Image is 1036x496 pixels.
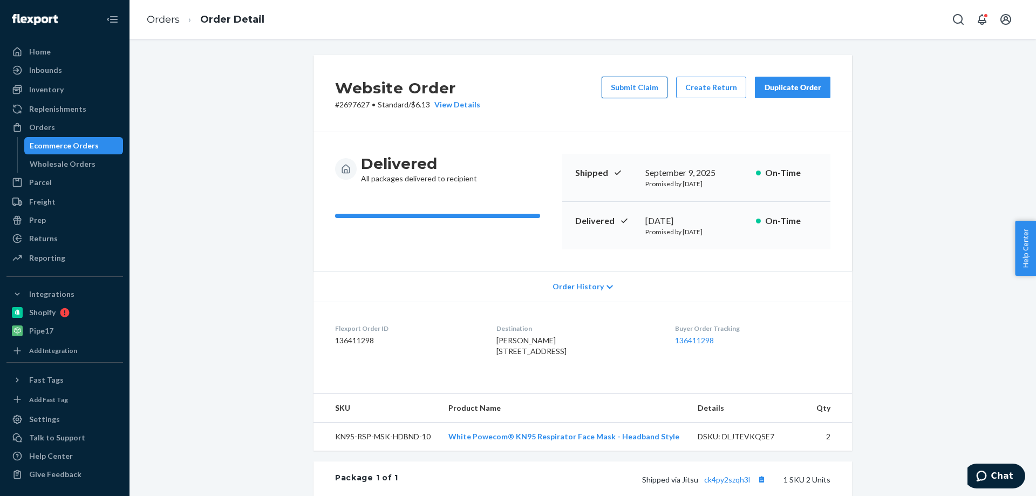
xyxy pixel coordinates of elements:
[948,9,969,30] button: Open Search Box
[200,13,264,25] a: Order Detail
[675,336,714,345] a: 136411298
[30,159,96,169] div: Wholesale Orders
[448,432,679,441] a: White Powecom® KN95 Respirator Face Mask - Headband Style
[676,77,746,98] button: Create Return
[675,324,830,333] dt: Buyer Order Tracking
[764,82,821,93] div: Duplicate Order
[754,472,768,486] button: Copy tracking number
[6,193,123,210] a: Freight
[698,431,799,442] div: DSKU: DLJTEVKQ5E7
[689,394,808,423] th: Details
[29,307,56,318] div: Shopify
[575,167,637,179] p: Shipped
[6,174,123,191] a: Parcel
[24,155,124,173] a: Wholesale Orders
[496,324,657,333] dt: Destination
[645,215,747,227] div: [DATE]
[808,394,852,423] th: Qty
[6,212,123,229] a: Prep
[645,167,747,179] div: September 9, 2025
[765,167,817,179] p: On-Time
[29,177,52,188] div: Parcel
[6,43,123,60] a: Home
[138,4,273,36] ol: breadcrumbs
[29,65,62,76] div: Inbounds
[30,140,99,151] div: Ecommerce Orders
[29,375,64,385] div: Fast Tags
[6,429,123,446] button: Talk to Support
[29,46,51,57] div: Home
[971,9,993,30] button: Open notifications
[24,137,124,154] a: Ecommerce Orders
[29,432,85,443] div: Talk to Support
[645,179,747,188] p: Promised by [DATE]
[6,249,123,267] a: Reporting
[6,62,123,79] a: Inbounds
[704,475,750,484] a: ck4py2szqh3l
[361,154,477,173] h3: Delivered
[29,325,53,336] div: Pipe17
[29,84,64,95] div: Inventory
[29,196,56,207] div: Freight
[12,14,58,25] img: Flexport logo
[6,304,123,321] a: Shopify
[575,215,637,227] p: Delivered
[29,233,58,244] div: Returns
[755,77,830,98] button: Duplicate Order
[29,122,55,133] div: Orders
[496,336,567,356] span: [PERSON_NAME] [STREET_ADDRESS]
[29,451,73,461] div: Help Center
[553,281,604,292] span: Order History
[378,100,408,109] span: Standard
[398,472,830,486] div: 1 SKU 2 Units
[967,464,1025,491] iframe: Opens a widget where you can chat to one of our agents
[335,77,480,99] h2: Website Order
[808,423,852,451] td: 2
[29,104,86,114] div: Replenishments
[313,423,440,451] td: KN95-RSP-MSK-HDBND-10
[335,324,479,333] dt: Flexport Order ID
[765,215,817,227] p: On-Time
[642,475,768,484] span: Shipped via Jitsu
[602,77,667,98] button: Submit Claim
[1015,221,1036,276] button: Help Center
[335,335,479,346] dd: 136411298
[645,227,747,236] p: Promised by [DATE]
[335,472,398,486] div: Package 1 of 1
[29,469,81,480] div: Give Feedback
[995,9,1017,30] button: Open account menu
[147,13,180,25] a: Orders
[430,99,480,110] button: View Details
[6,230,123,247] a: Returns
[440,394,689,423] th: Product Name
[101,9,123,30] button: Close Navigation
[372,100,376,109] span: •
[6,100,123,118] a: Replenishments
[29,253,65,263] div: Reporting
[29,395,68,404] div: Add Fast Tag
[6,447,123,465] a: Help Center
[6,81,123,98] a: Inventory
[29,414,60,425] div: Settings
[335,99,480,110] p: # 2697627 / $6.13
[29,289,74,300] div: Integrations
[6,411,123,428] a: Settings
[6,286,123,303] button: Integrations
[29,215,46,226] div: Prep
[6,344,123,358] a: Add Integration
[29,346,77,355] div: Add Integration
[6,393,123,407] a: Add Fast Tag
[6,322,123,339] a: Pipe17
[6,371,123,389] button: Fast Tags
[361,154,477,184] div: All packages delivered to recipient
[6,466,123,483] button: Give Feedback
[6,119,123,136] a: Orders
[313,394,440,423] th: SKU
